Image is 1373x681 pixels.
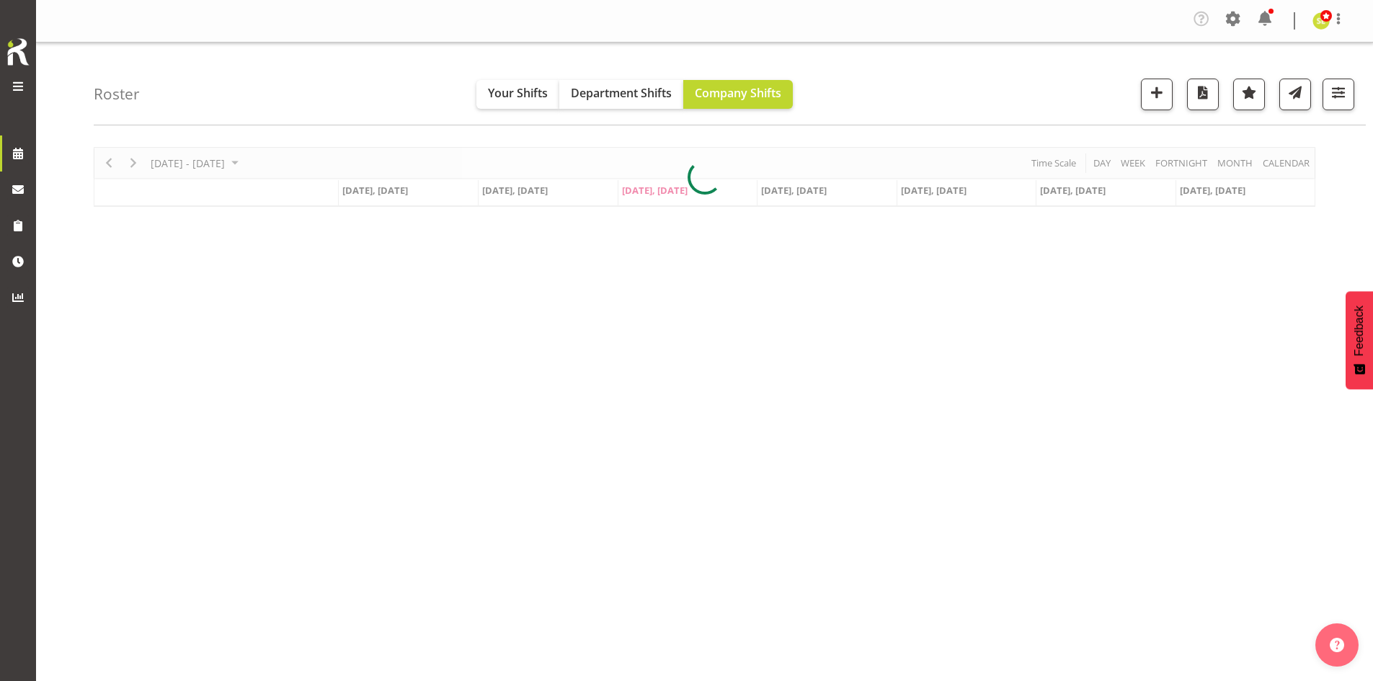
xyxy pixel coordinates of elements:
span: Company Shifts [695,85,781,101]
button: Department Shifts [559,80,683,109]
img: help-xxl-2.png [1330,638,1344,652]
button: Filter Shifts [1323,79,1354,110]
h4: Roster [94,86,140,102]
span: Your Shifts [488,85,548,101]
button: Download a PDF of the roster according to the set date range. [1187,79,1219,110]
button: Company Shifts [683,80,793,109]
img: sarah-edwards11800.jpg [1312,12,1330,30]
button: Add a new shift [1141,79,1173,110]
span: Department Shifts [571,85,672,101]
button: Feedback - Show survey [1346,291,1373,389]
button: Highlight an important date within the roster. [1233,79,1265,110]
button: Your Shifts [476,80,559,109]
img: Rosterit icon logo [4,36,32,68]
button: Send a list of all shifts for the selected filtered period to all rostered employees. [1279,79,1311,110]
span: Feedback [1353,306,1366,356]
